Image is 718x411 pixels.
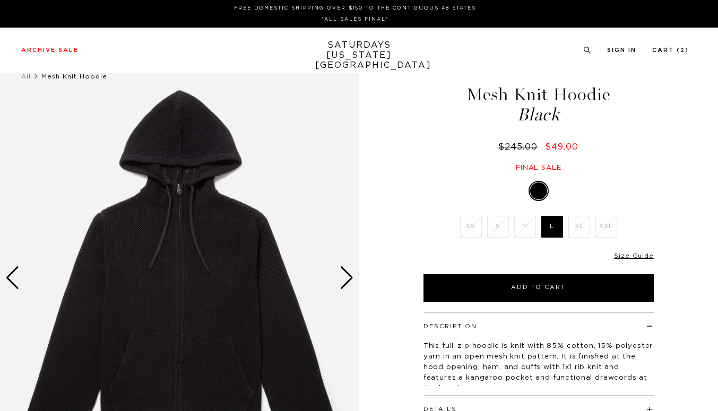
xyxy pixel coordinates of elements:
span: Mesh Knit Hoodie [41,73,107,80]
a: Size Guide [614,252,653,259]
span: Black [422,106,655,124]
a: All [21,73,31,80]
p: FREE DOMESTIC SHIPPING OVER $150 TO THE CONTIGUOUS 48 STATES [25,4,685,12]
div: Next slide [340,266,354,290]
a: Cart (2) [652,47,689,53]
a: Sign In [607,47,636,53]
span: $49.00 [545,143,578,151]
del: $245.00 [498,143,542,151]
div: Final sale [422,163,655,172]
a: Archive Sale [21,47,79,53]
div: Previous slide [5,266,20,290]
a: SATURDAYS[US_STATE][GEOGRAPHIC_DATA] [315,40,403,71]
h1: Mesh Knit Hoodie [422,86,655,124]
p: This full-zip hoodie is knit with 85% cotton, 15% polyester yarn in an open mesh knit pattern. It... [423,341,654,394]
label: L [541,216,563,238]
button: Description [423,323,477,329]
small: 2 [680,48,685,53]
button: Add to Cart [423,274,654,302]
p: *ALL SALES FINAL* [25,15,685,23]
